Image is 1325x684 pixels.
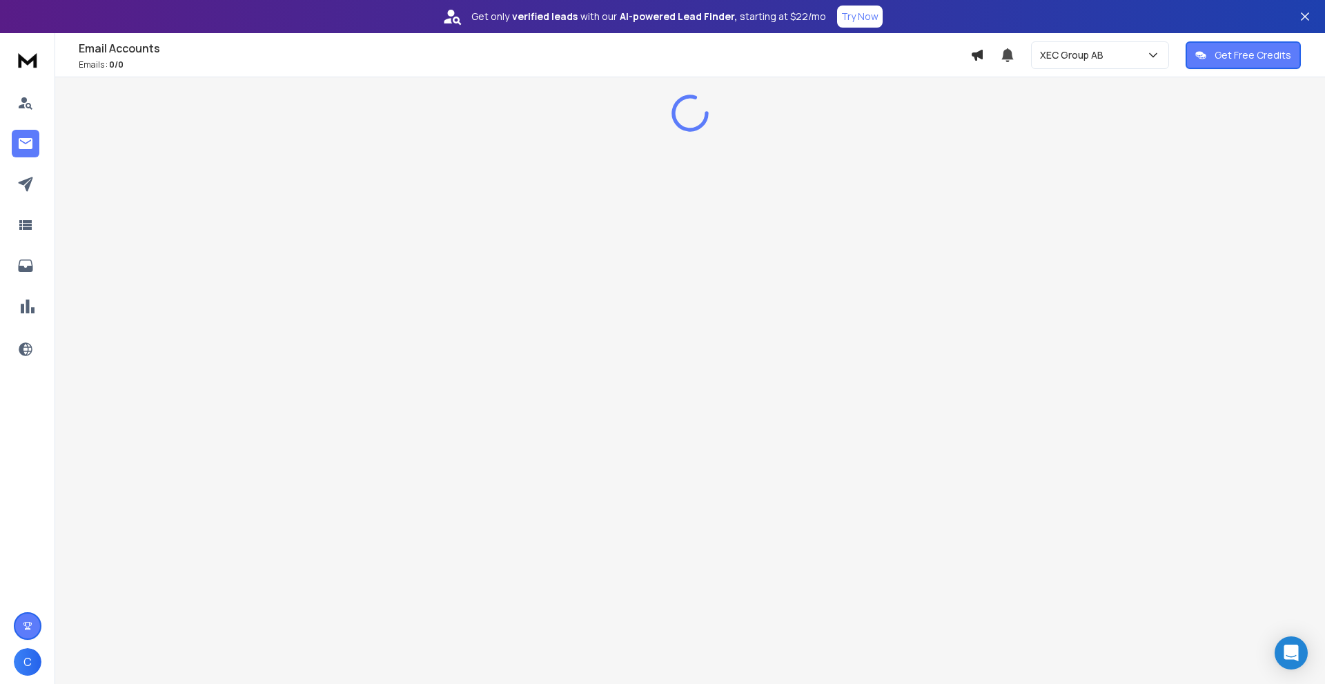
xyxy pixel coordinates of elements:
[14,47,41,72] img: logo
[512,10,578,23] strong: verified leads
[1040,48,1109,62] p: XEC Group AB
[471,10,826,23] p: Get only with our starting at $22/mo
[1275,636,1308,670] div: Open Intercom Messenger
[1215,48,1291,62] p: Get Free Credits
[837,6,883,28] button: Try Now
[620,10,737,23] strong: AI-powered Lead Finder,
[109,59,124,70] span: 0 / 0
[14,648,41,676] button: C
[1186,41,1301,69] button: Get Free Credits
[841,10,879,23] p: Try Now
[79,59,970,70] p: Emails :
[79,40,970,57] h1: Email Accounts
